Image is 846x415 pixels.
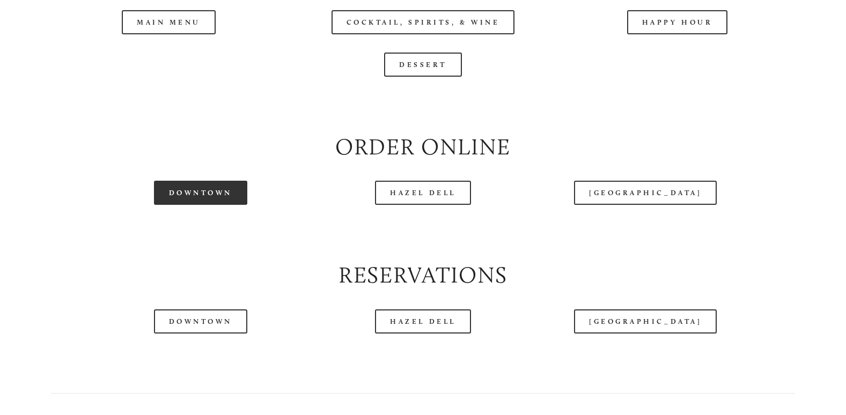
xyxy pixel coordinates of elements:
a: [GEOGRAPHIC_DATA] [574,181,717,205]
h2: Reservations [51,260,796,291]
a: Hazel Dell [375,309,471,334]
a: [GEOGRAPHIC_DATA] [574,309,717,334]
a: Downtown [154,309,247,334]
h2: Order Online [51,131,796,163]
a: Downtown [154,181,247,205]
a: Hazel Dell [375,181,471,205]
